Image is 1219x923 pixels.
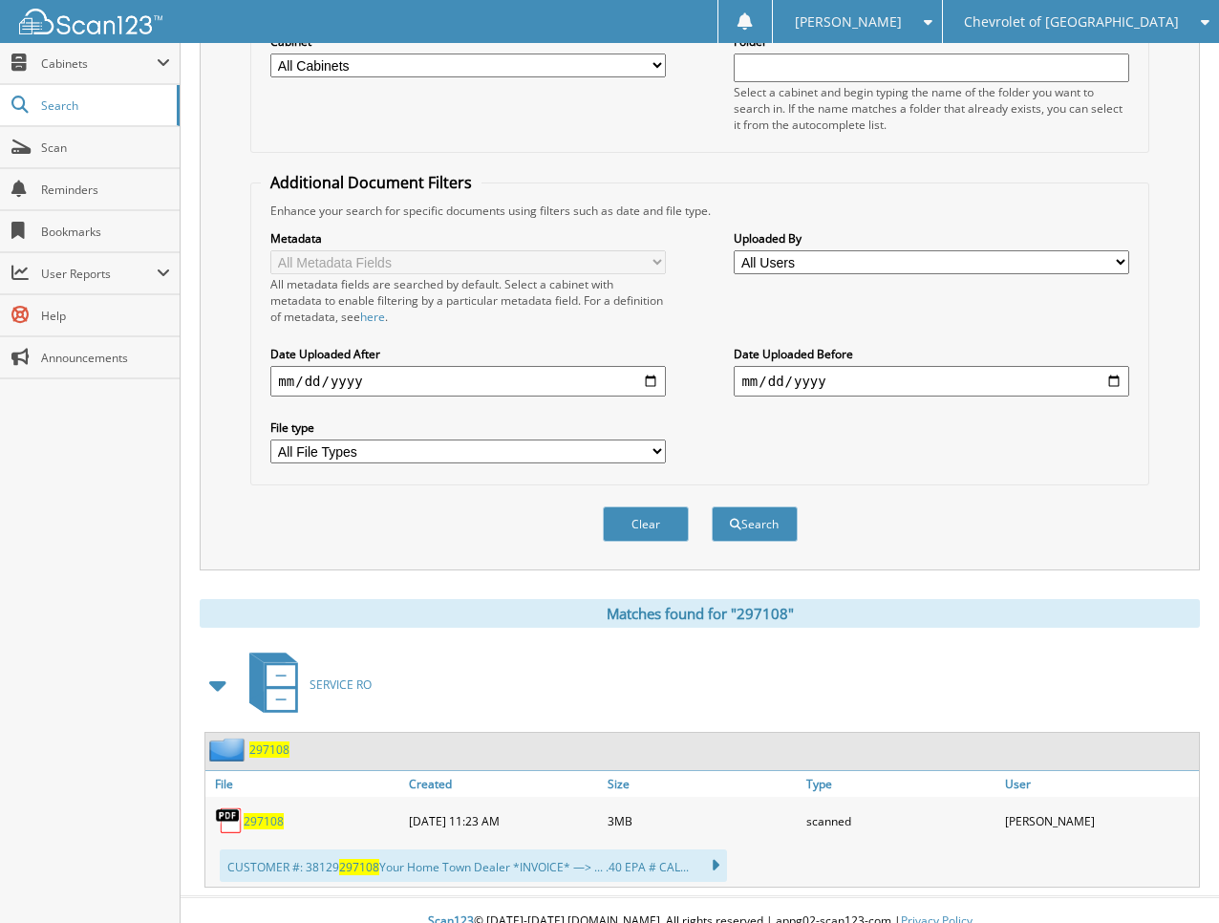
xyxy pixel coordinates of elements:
[220,849,727,882] div: CUSTOMER #: 38129 Your Home Town Dealer *INVOICE* —> ... .40 EPA # CAL...
[795,16,902,28] span: [PERSON_NAME]
[19,9,162,34] img: scan123-logo-white.svg
[734,84,1128,133] div: Select a cabinet and begin typing the name of the folder you want to search in. If the name match...
[270,346,665,362] label: Date Uploaded After
[270,419,665,436] label: File type
[270,276,665,325] div: All metadata fields are searched by default. Select a cabinet with metadata to enable filtering b...
[603,506,689,542] button: Clear
[215,806,244,835] img: PDF.png
[1000,802,1199,840] div: [PERSON_NAME]
[712,506,798,542] button: Search
[964,16,1179,28] span: Chevrolet of [GEOGRAPHIC_DATA]
[41,350,170,366] span: Announcements
[244,813,284,829] a: 297108
[41,266,157,282] span: User Reports
[734,346,1128,362] label: Date Uploaded Before
[404,802,603,840] div: [DATE] 11:23 AM
[41,308,170,324] span: Help
[603,771,802,797] a: Size
[270,366,665,397] input: start
[802,771,1000,797] a: Type
[41,140,170,156] span: Scan
[1123,831,1219,923] iframe: Chat Widget
[261,172,481,193] legend: Additional Document Filters
[603,802,802,840] div: 3MB
[41,55,157,72] span: Cabinets
[360,309,385,325] a: here
[734,366,1128,397] input: end
[802,802,1000,840] div: scanned
[41,182,170,198] span: Reminders
[200,599,1200,628] div: Matches found for "297108"
[734,230,1128,247] label: Uploaded By
[41,224,170,240] span: Bookmarks
[339,859,379,875] span: 297108
[261,203,1138,219] div: Enhance your search for specific documents using filters such as date and file type.
[404,771,603,797] a: Created
[209,738,249,762] img: folder2.png
[249,741,289,758] a: 297108
[310,676,372,693] span: SERVICE RO
[41,97,167,114] span: Search
[270,230,665,247] label: Metadata
[238,647,372,722] a: SERVICE RO
[1000,771,1199,797] a: User
[205,771,404,797] a: File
